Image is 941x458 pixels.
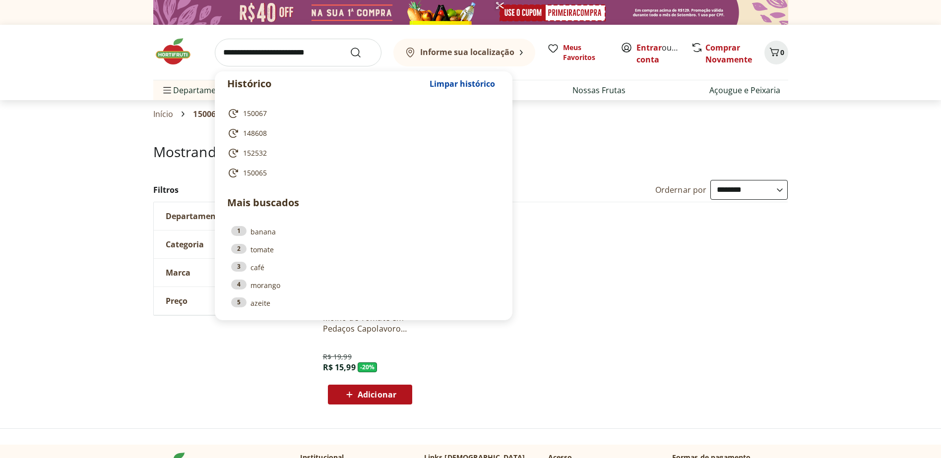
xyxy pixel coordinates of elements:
span: R$ 19,99 [323,352,352,362]
span: Categoria [166,239,204,249]
a: Comprar Novamente [705,42,752,65]
a: 2tomate [231,244,496,255]
span: Adicionar [358,391,396,399]
a: 4morango [231,280,496,290]
span: - 20 % [358,362,377,372]
button: Categoria [154,230,303,258]
span: 150067 [243,109,267,118]
a: 148608 [227,127,496,139]
a: Molho de Tomate em Pedaços Capolavoro 300g [323,312,417,334]
div: 2 [231,244,247,254]
div: 3 [231,262,247,272]
a: Início [153,110,174,118]
img: Hortifruti [153,37,203,66]
span: Departamento [166,211,224,221]
span: 148608 [243,128,267,138]
button: Informe sua localização [393,39,535,66]
label: Ordernar por [655,184,707,195]
span: Departamentos [161,78,233,102]
a: 150065 [227,167,496,179]
a: 5azeite [231,297,496,308]
div: 5 [231,297,247,307]
button: Limpar histórico [425,72,500,96]
span: Preço [166,296,188,306]
a: Criar conta [636,42,691,65]
button: Menu [161,78,173,102]
a: 1banana [231,226,496,237]
a: 152532 [227,147,496,159]
a: Nossas Frutas [572,84,626,96]
button: Adicionar [328,385,412,404]
button: Marca [154,259,303,286]
a: 150067 [227,108,496,119]
button: Departamento [154,202,303,230]
div: 1 [231,226,247,236]
span: Meus Favoritos [563,43,609,62]
span: Marca [166,268,190,278]
h2: Filtros [153,180,303,200]
span: 0 [780,48,784,57]
input: search [215,39,381,66]
a: 3café [231,262,496,273]
span: ou [636,42,681,65]
h1: Mostrando resultados para: [153,144,788,160]
button: Submit Search [350,47,374,58]
span: 150065 [243,168,267,178]
button: Carrinho [764,41,788,64]
span: Limpar histórico [430,80,495,88]
span: 152532 [243,148,267,158]
a: Açougue e Peixaria [709,84,780,96]
a: Meus Favoritos [547,43,609,62]
span: 150067 [193,110,220,118]
div: 4 [231,280,247,289]
p: Histórico [227,77,425,91]
button: Preço [154,287,303,315]
p: Mais buscados [227,195,500,210]
b: Informe sua localização [420,47,514,57]
a: Entrar [636,42,662,53]
span: R$ 15,99 [323,362,356,373]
